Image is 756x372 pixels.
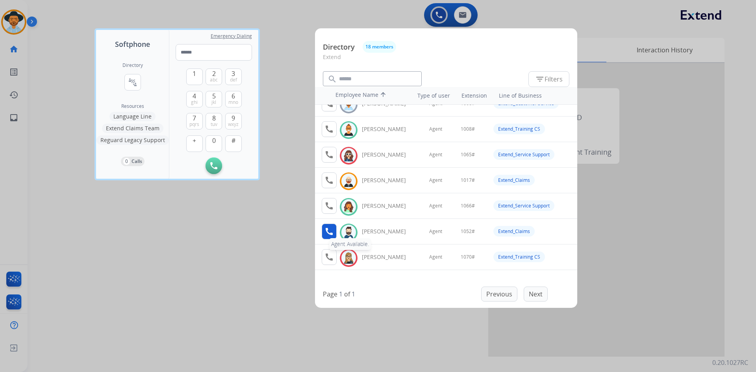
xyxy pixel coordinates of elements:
span: Agent [429,126,442,132]
button: 7pqrs [186,113,203,130]
button: 0Calls [121,157,145,166]
button: Reguard Legacy Support [96,135,169,145]
span: 1065# [461,152,475,158]
button: 2abc [206,68,222,85]
span: 3 [232,69,235,78]
button: 18 members [363,41,396,53]
span: Agent [429,177,442,183]
span: 5 [212,91,216,101]
p: 0.20.1027RC [712,358,748,367]
span: 1008# [461,126,475,132]
span: Resources [121,103,144,109]
button: Agent Available. [322,224,337,239]
button: Filters [528,71,569,87]
button: 3def [225,68,242,85]
p: Calls [132,158,142,165]
span: + [193,136,196,145]
th: Type of user [406,88,454,104]
div: Extend_Service Support [493,200,554,211]
span: 9 [232,113,235,123]
span: pqrs [189,121,199,128]
span: Agent [429,152,442,158]
th: Employee Name [332,87,402,104]
div: [PERSON_NAME] [362,228,415,235]
span: # [232,136,235,145]
mat-icon: search [328,74,337,84]
p: of [344,289,350,299]
div: [PERSON_NAME] [362,202,415,210]
span: ghi [191,99,198,105]
div: [PERSON_NAME] [362,151,415,159]
span: 1066# [461,203,475,209]
span: 1 [193,69,196,78]
span: 7 [193,113,196,123]
th: Extension [458,88,491,104]
mat-icon: filter_list [535,74,545,84]
p: Extend [323,53,569,67]
span: jkl [211,99,216,105]
div: [PERSON_NAME] [362,253,415,261]
button: # [225,135,242,152]
mat-icon: arrow_upward [378,91,388,100]
button: + [186,135,203,152]
button: Extend Claims Team [102,124,163,133]
button: 1 [186,68,203,85]
span: 6 [232,91,235,101]
span: Filters [535,74,563,84]
span: 0 [212,136,216,145]
h2: Directory [122,62,143,68]
img: avatar [343,226,354,239]
mat-icon: connect_without_contact [128,78,137,87]
img: avatar [343,201,354,213]
div: Extend_Training CS [493,124,545,134]
span: abc [210,77,218,83]
button: 8tuv [206,113,222,130]
img: call-button [210,162,217,169]
img: avatar [343,124,354,136]
div: Agent Available. [329,238,371,250]
img: avatar [343,150,354,162]
div: [PERSON_NAME] [362,176,415,184]
mat-icon: call [324,252,334,262]
div: Extend_Claims [493,226,535,237]
button: Language Line [109,112,156,121]
button: 6mno [225,91,242,107]
p: Directory [323,42,355,52]
span: 8 [212,113,216,123]
span: wxyz [228,121,239,128]
mat-icon: call [324,176,334,185]
img: avatar [343,252,354,264]
div: Extend_Training CS [493,252,545,262]
button: 9wxyz [225,113,242,130]
span: 1017# [461,177,475,183]
span: def [230,77,237,83]
span: mno [228,99,238,105]
mat-icon: call [324,201,334,211]
mat-icon: call [324,124,334,134]
span: Agent [429,203,442,209]
p: Page [323,289,337,299]
span: tuv [211,121,217,128]
button: 4ghi [186,91,203,107]
span: 2 [212,69,216,78]
span: 4 [193,91,196,101]
img: avatar [343,175,354,187]
span: 1052# [461,228,475,235]
div: [PERSON_NAME] [362,125,415,133]
span: 1070# [461,254,475,260]
span: Agent [429,228,442,235]
button: 0 [206,135,222,152]
span: Softphone [115,39,150,50]
th: Line of Business [495,88,573,104]
button: 5jkl [206,91,222,107]
mat-icon: call [324,150,334,159]
div: Extend_Claims [493,175,535,185]
mat-icon: call [324,227,334,236]
span: Agent [429,254,442,260]
p: 0 [123,158,130,165]
span: Emergency Dialing [211,33,252,39]
div: Extend_Service Support [493,149,554,160]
